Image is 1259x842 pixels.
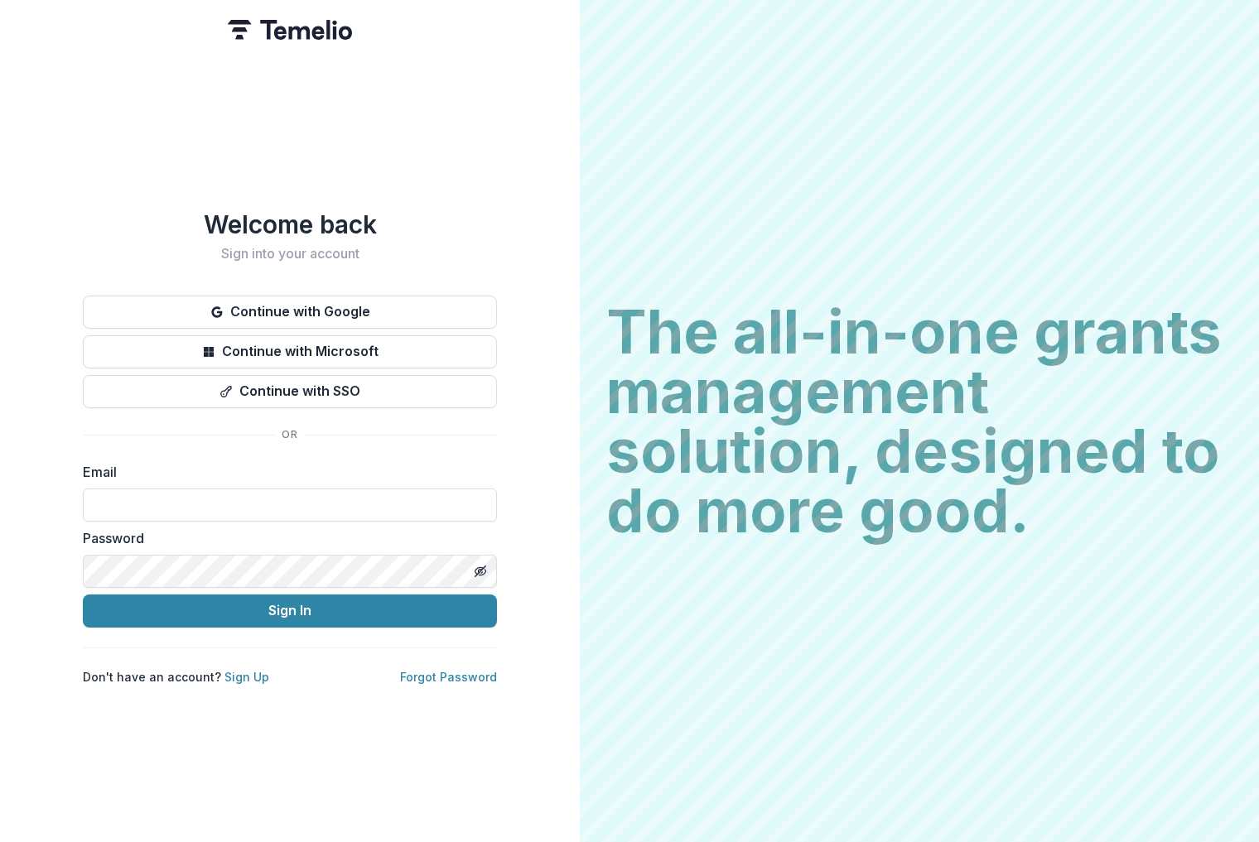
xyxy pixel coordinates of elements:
a: Forgot Password [400,670,497,684]
button: Sign In [83,594,497,628]
p: Don't have an account? [83,668,269,686]
button: Toggle password visibility [467,558,494,585]
h1: Welcome back [83,209,497,239]
button: Continue with SSO [83,375,497,408]
label: Password [83,528,487,548]
button: Continue with Microsoft [83,335,497,368]
img: Temelio [228,20,352,40]
button: Continue with Google [83,296,497,329]
h2: Sign into your account [83,246,497,262]
a: Sign Up [224,670,269,684]
label: Email [83,462,487,482]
